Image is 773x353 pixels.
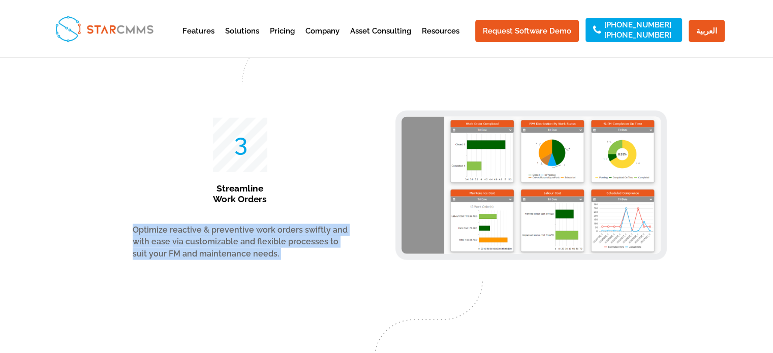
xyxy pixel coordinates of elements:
a: [PHONE_NUMBER] [604,31,671,39]
a: العربية [689,20,725,42]
iframe: Chat Widget [604,243,773,353]
a: Request Software Demo [475,20,579,42]
span: Optimize reactive & preventive work orders swiftly and with ease via customizable and flexible pr... [133,225,348,259]
h3: Streamline Work Orders [213,183,267,210]
a: Solutions [225,27,259,52]
a: Pricing [270,27,295,52]
p: 3 [234,137,362,149]
span: 75 [229,133,251,157]
a: Asset Consulting [350,27,411,52]
a: Features [182,27,214,52]
img: Work Orders - Aladdin CMMS [401,117,661,254]
a: [PHONE_NUMBER] [604,21,671,28]
a: Company [305,27,339,52]
a: Resources [422,27,459,52]
img: StarCMMS [51,11,158,46]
